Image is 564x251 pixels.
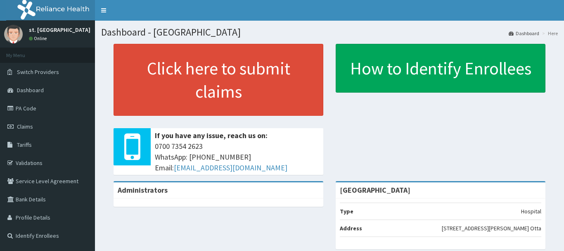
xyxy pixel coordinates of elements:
a: [EMAIL_ADDRESS][DOMAIN_NAME] [174,163,287,172]
span: Claims [17,123,33,130]
a: Dashboard [509,30,539,37]
p: Hospital [521,207,541,215]
strong: [GEOGRAPHIC_DATA] [340,185,410,195]
h1: Dashboard - [GEOGRAPHIC_DATA] [101,27,558,38]
a: Online [29,36,49,41]
p: [STREET_ADDRESS][PERSON_NAME] Otta [442,224,541,232]
b: If you have any issue, reach us on: [155,131,268,140]
b: Address [340,225,362,232]
a: How to Identify Enrollees [336,44,545,93]
span: Switch Providers [17,68,59,76]
b: Type [340,208,353,215]
b: Administrators [118,185,168,195]
img: User Image [4,25,23,43]
li: Here [540,30,558,37]
p: st. [GEOGRAPHIC_DATA] [29,27,90,33]
span: Tariffs [17,141,32,148]
a: Click here to submit claims [114,44,323,116]
span: Dashboard [17,86,44,94]
span: 0700 7354 2623 WhatsApp: [PHONE_NUMBER] Email: [155,141,319,173]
